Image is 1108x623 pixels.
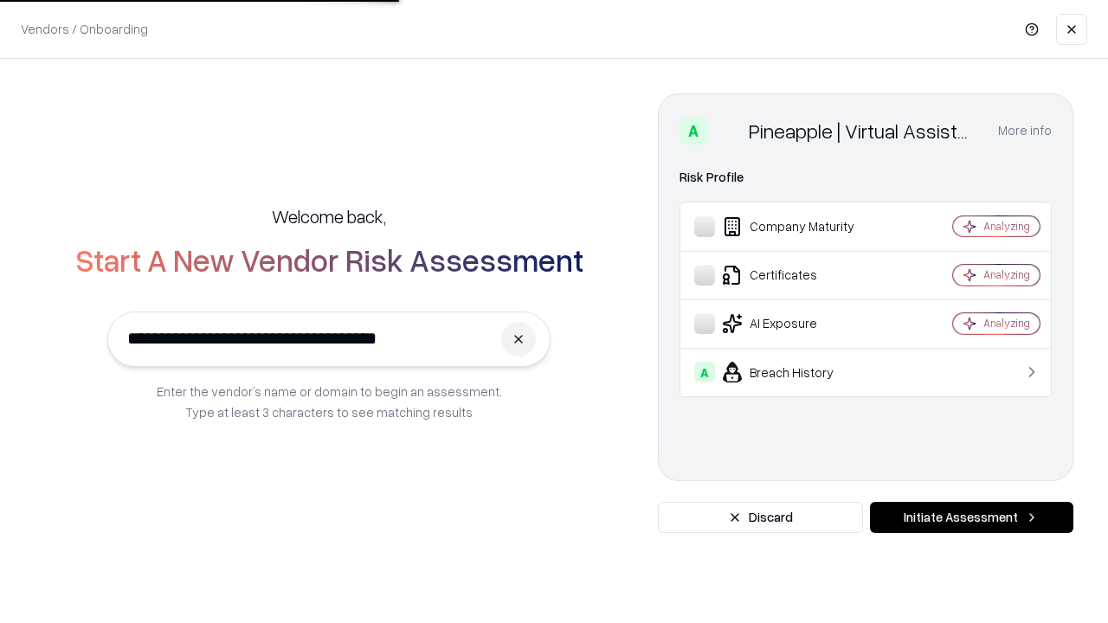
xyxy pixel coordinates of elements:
[75,242,583,277] h2: Start A New Vendor Risk Assessment
[983,316,1030,331] div: Analyzing
[749,117,977,145] div: Pineapple | Virtual Assistant Agency
[983,219,1030,234] div: Analyzing
[694,216,901,237] div: Company Maturity
[21,20,148,38] p: Vendors / Onboarding
[694,265,901,286] div: Certificates
[694,362,901,382] div: Breach History
[658,502,863,533] button: Discard
[998,115,1052,146] button: More info
[272,204,386,228] h5: Welcome back,
[983,267,1030,282] div: Analyzing
[714,117,742,145] img: Pineapple | Virtual Assistant Agency
[157,381,502,422] p: Enter the vendor’s name or domain to begin an assessment. Type at least 3 characters to see match...
[694,362,715,382] div: A
[694,313,901,334] div: AI Exposure
[680,117,707,145] div: A
[870,502,1073,533] button: Initiate Assessment
[680,167,1052,188] div: Risk Profile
